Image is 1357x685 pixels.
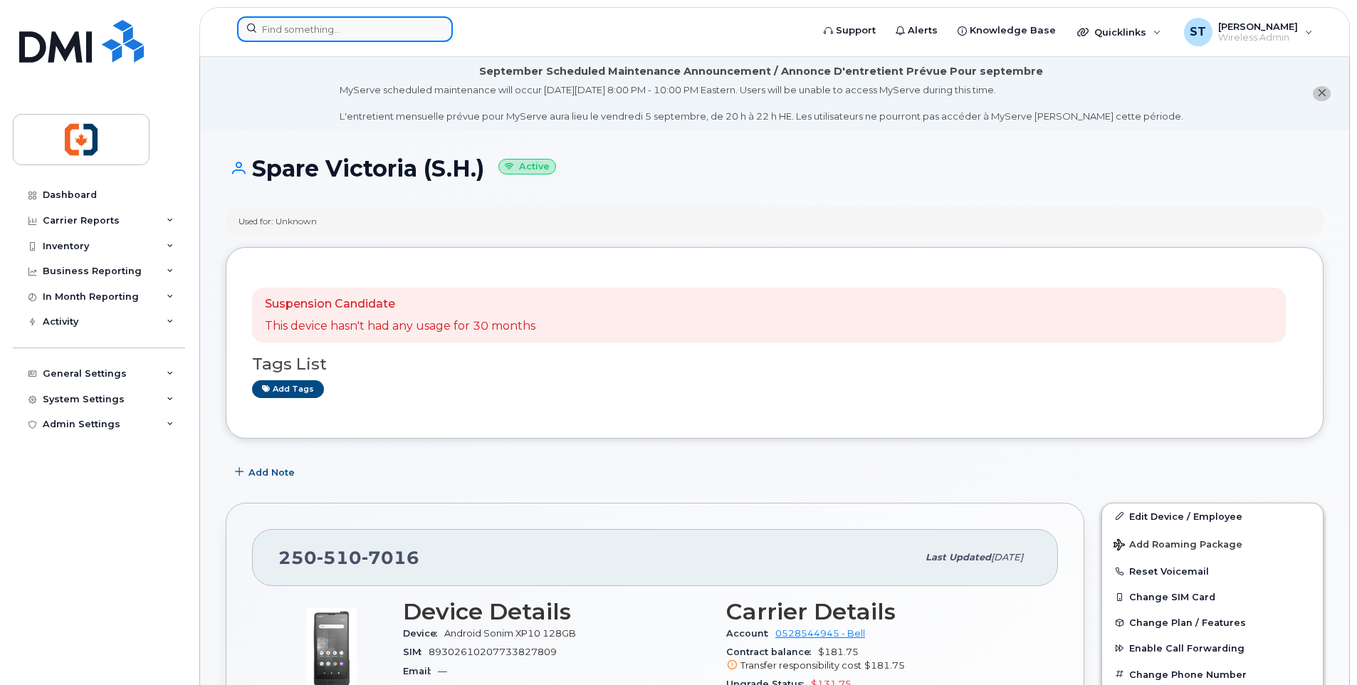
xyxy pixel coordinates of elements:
[740,660,861,671] span: Transfer responsibility cost
[403,599,709,624] h3: Device Details
[362,547,419,568] span: 7016
[403,666,438,676] span: Email
[726,647,1032,672] span: $181.75
[438,666,447,676] span: —
[265,296,535,313] p: Suspension Candidate
[444,628,576,639] span: Android Sonim XP10 128GB
[1129,643,1245,654] span: Enable Call Forwarding
[726,628,775,639] span: Account
[1102,503,1323,529] a: Edit Device / Employee
[1313,86,1331,101] button: close notification
[1114,539,1242,553] span: Add Roaming Package
[1102,635,1323,661] button: Enable Call Forwarding
[248,466,295,479] span: Add Note
[1129,617,1246,628] span: Change Plan / Features
[1102,558,1323,584] button: Reset Voicemail
[252,380,324,398] a: Add tags
[775,628,865,639] a: 0528544945 - Bell
[226,156,1324,181] h1: Spare Victoria (S.H.)
[317,547,362,568] span: 510
[926,552,991,563] span: Last updated
[479,64,1043,79] div: September Scheduled Maintenance Announcement / Annonce D'entretient Prévue Pour septembre
[403,628,444,639] span: Device
[1102,529,1323,558] button: Add Roaming Package
[726,599,1032,624] h3: Carrier Details
[498,159,556,175] small: Active
[340,83,1183,123] div: MyServe scheduled maintenance will occur [DATE][DATE] 8:00 PM - 10:00 PM Eastern. Users will be u...
[252,355,1297,373] h3: Tags List
[1102,584,1323,610] button: Change SIM Card
[226,460,307,486] button: Add Note
[864,660,905,671] span: $181.75
[726,647,818,657] span: Contract balance
[265,318,535,335] p: This device hasn't had any usage for 30 months
[278,547,419,568] span: 250
[239,215,317,227] div: Used for: Unknown
[1102,610,1323,635] button: Change Plan / Features
[429,647,557,657] span: 89302610207733827809
[991,552,1023,563] span: [DATE]
[403,647,429,657] span: SIM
